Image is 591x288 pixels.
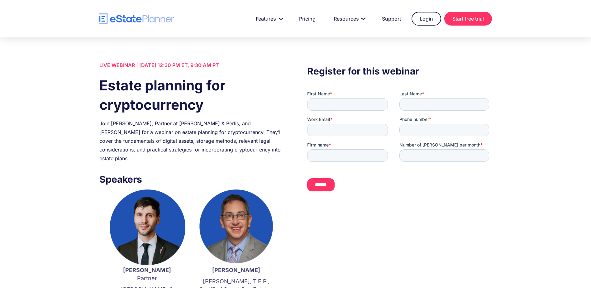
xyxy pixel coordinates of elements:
strong: [PERSON_NAME] [123,267,171,273]
div: LIVE WEBINAR | [DATE] 12:30 PM ET, 9:30 AM PT [99,61,284,70]
a: home [99,13,174,24]
h1: Estate planning for cryptocurrency [99,76,284,114]
a: Resources [326,12,371,25]
a: Start free trial [444,12,492,26]
a: Login [412,12,441,26]
p: Partner [109,266,185,282]
iframe: Form 0 [307,91,492,197]
a: Support [374,12,408,25]
h3: Register for this webinar [307,64,492,78]
strong: [PERSON_NAME] [212,267,260,273]
a: Pricing [292,12,323,25]
h3: Speakers [99,172,284,186]
a: Features [248,12,288,25]
div: Join [PERSON_NAME], Partner at [PERSON_NAME] & Berlis, and [PERSON_NAME] for a webinar on estate ... [99,119,284,163]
